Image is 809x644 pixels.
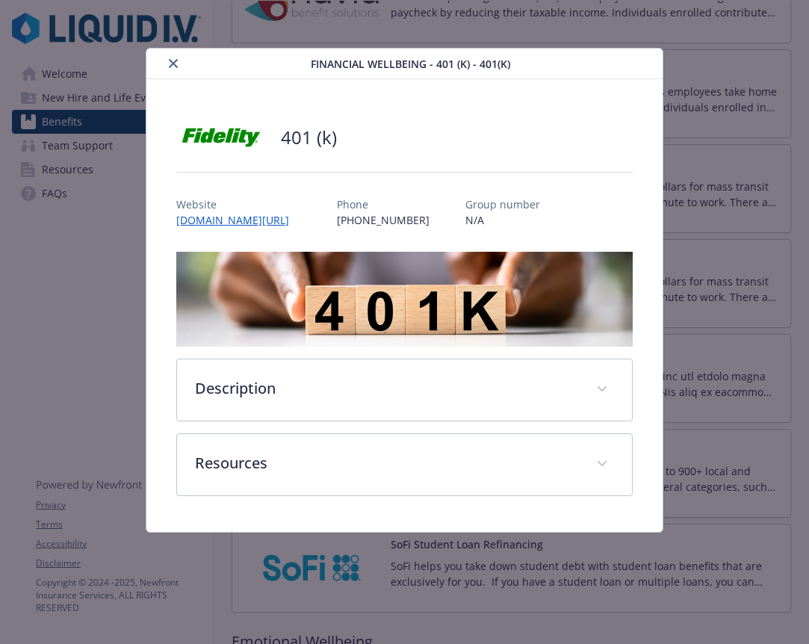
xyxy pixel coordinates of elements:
p: Website [176,196,301,212]
img: banner [176,252,633,347]
button: close [164,55,182,72]
a: [DOMAIN_NAME][URL] [176,213,301,227]
p: N/A [465,212,540,228]
div: Resources [177,434,632,495]
p: Group number [465,196,540,212]
img: Fidelity Investments [176,115,266,160]
h2: 401 (k) [281,125,337,150]
p: Phone [337,196,430,212]
div: details for plan Financial Wellbeing - 401 (k) - 401(k) [81,48,728,533]
span: Financial Wellbeing - 401 (k) - 401(k) [311,56,510,72]
p: Description [195,377,578,400]
p: Resources [195,452,578,474]
p: [PHONE_NUMBER] [337,212,430,228]
div: Description [177,359,632,421]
